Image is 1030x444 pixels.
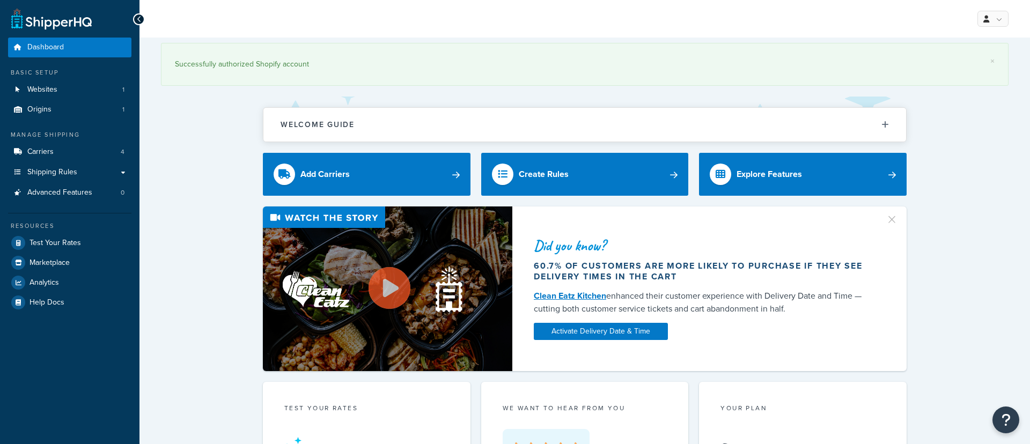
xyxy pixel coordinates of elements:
span: Help Docs [30,298,64,307]
span: Advanced Features [27,188,92,197]
span: Websites [27,85,57,94]
span: Shipping Rules [27,168,77,177]
div: Explore Features [737,167,802,182]
li: Carriers [8,142,131,162]
a: Create Rules [481,153,689,196]
div: Successfully authorized Shopify account [175,57,995,72]
div: Create Rules [519,167,569,182]
li: Origins [8,100,131,120]
li: Advanced Features [8,183,131,203]
a: Origins1 [8,100,131,120]
div: Test your rates [284,403,449,416]
span: 0 [121,188,124,197]
a: Marketplace [8,253,131,272]
div: Basic Setup [8,68,131,77]
li: Websites [8,80,131,100]
span: Analytics [30,278,59,287]
img: Video thumbnail [263,206,512,371]
span: 1 [122,105,124,114]
div: enhanced their customer experience with Delivery Date and Time — cutting both customer service ti... [534,290,873,315]
span: Origins [27,105,51,114]
p: we want to hear from you [503,403,667,413]
div: Did you know? [534,238,873,253]
a: Shipping Rules [8,162,131,182]
a: Dashboard [8,38,131,57]
a: Advanced Features0 [8,183,131,203]
button: Welcome Guide [263,108,906,142]
a: Clean Eatz Kitchen [534,290,606,302]
span: Marketplace [30,258,70,268]
span: Test Your Rates [30,239,81,248]
a: Carriers4 [8,142,131,162]
a: Help Docs [8,293,131,312]
div: Your Plan [720,403,885,416]
a: Activate Delivery Date & Time [534,323,668,340]
a: × [990,57,995,65]
div: Manage Shipping [8,130,131,139]
div: Resources [8,221,131,231]
span: Dashboard [27,43,64,52]
div: Add Carriers [300,167,350,182]
h2: Welcome Guide [281,121,355,129]
a: Websites1 [8,80,131,100]
span: 4 [121,147,124,157]
a: Test Your Rates [8,233,131,253]
button: Open Resource Center [992,406,1019,433]
a: Add Carriers [263,153,470,196]
div: 60.7% of customers are more likely to purchase if they see delivery times in the cart [534,261,873,282]
a: Analytics [8,273,131,292]
span: Carriers [27,147,54,157]
a: Explore Features [699,153,907,196]
span: 1 [122,85,124,94]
